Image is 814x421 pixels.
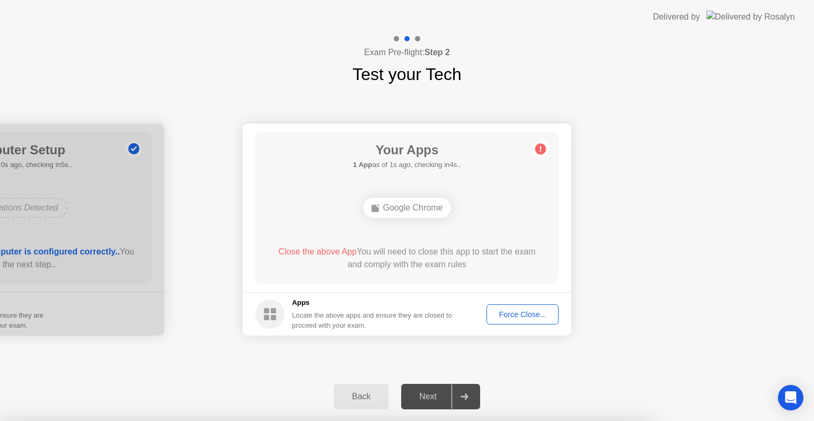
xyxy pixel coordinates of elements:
[653,11,700,23] div: Delivered by
[706,11,795,23] img: Delivered by Rosalyn
[292,310,453,330] div: Locate the above apps and ensure they are closed to proceed with your exam.
[278,247,357,256] span: Close the above App
[292,297,453,308] h5: Apps
[778,385,803,410] div: Open Intercom Messenger
[404,392,452,401] div: Next
[364,46,450,59] h4: Exam Pre-flight:
[363,198,452,218] div: Google Chrome
[352,62,462,87] h1: Test your Tech
[353,161,372,169] b: 1 App
[490,310,555,319] div: Force Close...
[353,160,461,170] h5: as of 1s ago, checking in4s..
[337,392,385,401] div: Back
[424,48,450,57] b: Step 2
[271,245,544,271] div: You will need to close this app to start the exam and comply with the exam rules
[353,141,461,160] h1: Your Apps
